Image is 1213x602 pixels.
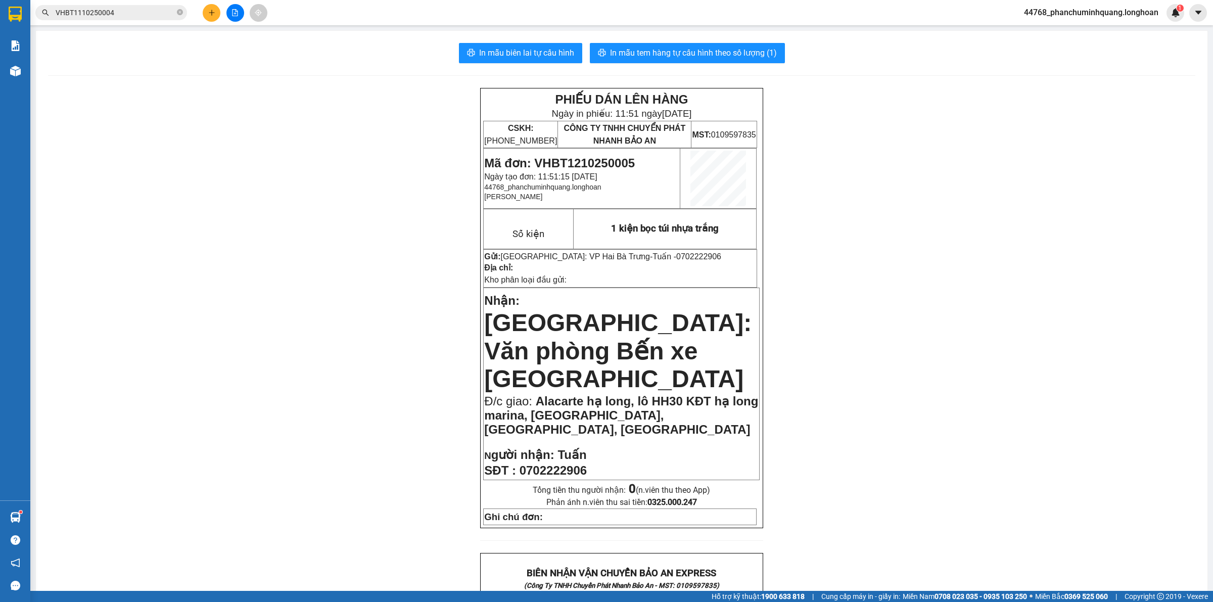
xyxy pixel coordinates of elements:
[629,485,710,495] span: (n.viên thu theo App)
[611,223,719,234] span: 1 kiện bọc túi nhựa trắng
[508,124,534,132] strong: CSKH:
[177,9,183,15] span: close-circle
[598,49,606,58] span: printer
[551,108,691,119] span: Ngày in phiếu: 11:51 ngày
[484,464,516,477] strong: SĐT :
[255,9,262,16] span: aim
[1157,593,1164,600] span: copyright
[484,252,500,261] strong: Gửi:
[484,193,542,201] span: [PERSON_NAME]
[1064,592,1108,600] strong: 0369 525 060
[208,9,215,16] span: plus
[10,40,21,51] img: solution-icon
[564,124,685,145] span: CÔNG TY TNHH CHUYỂN PHÁT NHANH BẢO AN
[650,252,721,261] span: -
[629,482,636,496] strong: 0
[484,275,567,284] span: Kho phân loại đầu gửi:
[761,592,805,600] strong: 1900 633 818
[1115,591,1117,602] span: |
[484,124,557,145] span: [PHONE_NUMBER]
[250,4,267,22] button: aim
[546,497,697,507] span: Phản ánh n.viên thu sai tiền:
[42,9,49,16] span: search
[501,252,650,261] span: [GEOGRAPHIC_DATA]: VP Hai Bà Trưng
[484,172,597,181] span: Ngày tạo đơn: 11:51:15 [DATE]
[520,464,587,477] span: 0702222906
[647,497,697,507] strong: 0325.000.247
[533,485,710,495] span: Tổng tiền thu người nhận:
[527,568,716,579] strong: BIÊN NHẬN VẬN CHUYỂN BẢO AN EXPRESS
[484,450,554,461] strong: N
[10,66,21,76] img: warehouse-icon
[467,49,475,58] span: printer
[590,43,785,63] button: printerIn mẫu tem hàng tự cấu hình theo số lượng (1)
[1035,591,1108,602] span: Miền Bắc
[177,8,183,18] span: close-circle
[903,591,1027,602] span: Miền Nam
[1178,5,1182,12] span: 1
[491,448,554,461] span: gười nhận:
[610,47,777,59] span: In mẫu tem hàng tự cấu hình theo số lượng (1)
[1016,6,1167,19] span: 44768_phanchuminhquang.longhoan
[56,7,175,18] input: Tìm tên, số ĐT hoặc mã đơn
[484,156,635,170] span: Mã đơn: VHBT1210250005
[1171,8,1180,17] img: icon-new-feature
[484,183,601,191] span: 44768_phanchuminhquang.longhoan
[555,92,688,106] strong: PHIẾU DÁN LÊN HÀNG
[11,535,20,545] span: question-circle
[231,9,239,16] span: file-add
[9,7,22,22] img: logo-vxr
[524,582,719,589] strong: (Công Ty TNHH Chuyển Phát Nhanh Bảo An - MST: 0109597835)
[479,47,574,59] span: In mẫu biên lai tự cấu hình
[1194,8,1203,17] span: caret-down
[1030,594,1033,598] span: ⚪️
[484,394,535,408] span: Đ/c giao:
[10,512,21,523] img: warehouse-icon
[712,591,805,602] span: Hỗ trợ kỹ thuật:
[1177,5,1184,12] sup: 1
[484,394,758,436] span: Alacarte hạ long, lô HH30 KĐT hạ long marina, [GEOGRAPHIC_DATA], [GEOGRAPHIC_DATA], [GEOGRAPHIC_D...
[484,512,543,522] strong: Ghi chú đơn:
[676,252,721,261] span: 0702222906
[821,591,900,602] span: Cung cấp máy in - giấy in:
[692,130,711,139] strong: MST:
[557,448,586,461] span: Tuấn
[652,252,721,261] span: Tuấn -
[459,43,582,63] button: printerIn mẫu biên lai tự cấu hình
[11,581,20,590] span: message
[226,4,244,22] button: file-add
[662,108,692,119] span: [DATE]
[484,263,513,272] strong: Địa chỉ:
[484,294,520,307] span: Nhận:
[484,309,752,392] span: [GEOGRAPHIC_DATA]: Văn phòng Bến xe [GEOGRAPHIC_DATA]
[19,511,22,514] sup: 1
[1189,4,1207,22] button: caret-down
[935,592,1027,600] strong: 0708 023 035 - 0935 103 250
[11,558,20,568] span: notification
[203,4,220,22] button: plus
[812,591,814,602] span: |
[512,228,544,240] span: Số kiện
[692,130,756,139] span: 0109597835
